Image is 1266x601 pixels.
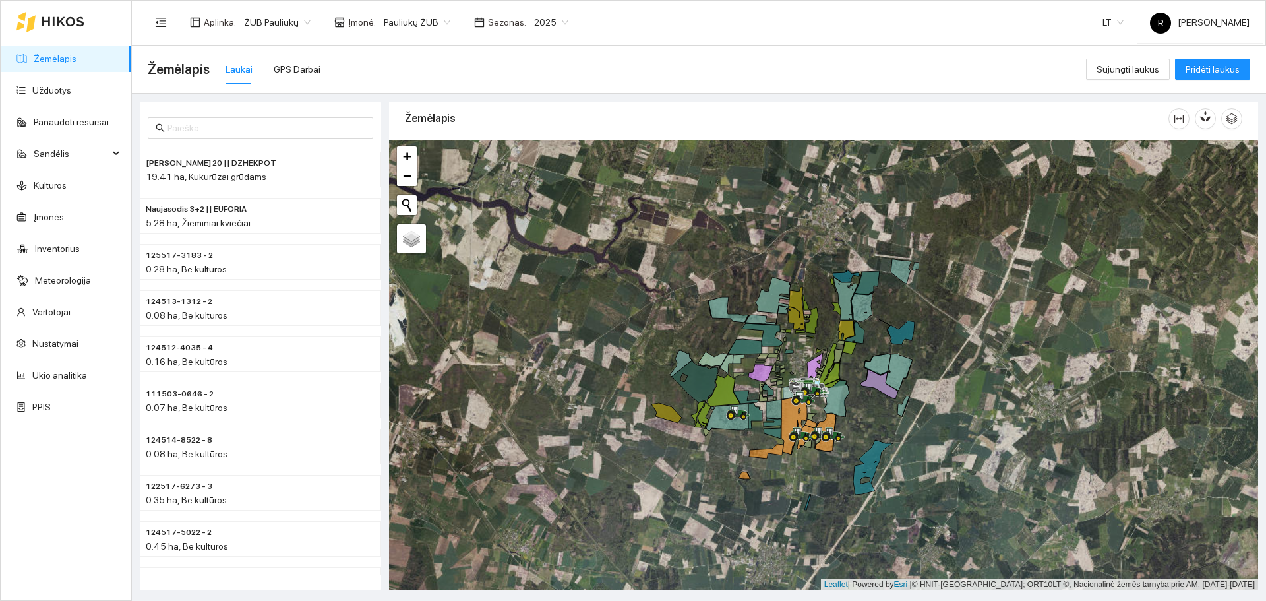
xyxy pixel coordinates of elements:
span: layout [190,17,200,28]
a: PPIS [32,402,51,412]
a: Kultūros [34,180,67,191]
span: ŽŪB Pauliukų [244,13,311,32]
a: Leaflet [824,580,848,589]
span: 111503-0646 - 2 [146,388,214,400]
span: search [156,123,165,133]
span: + [403,148,411,164]
span: calendar [474,17,485,28]
span: menu-fold [155,16,167,28]
span: R [1158,13,1164,34]
a: Esri [894,580,908,589]
span: Pauliukų ŽŪB [384,13,450,32]
button: column-width [1168,108,1190,129]
a: Zoom out [397,166,417,186]
div: Laukai [226,62,253,77]
button: menu-fold [148,9,174,36]
span: 2025 [534,13,568,32]
span: Įmonė : [348,15,376,30]
span: 124513-1312 - 2 [146,296,212,308]
span: Žemėlapis [148,59,210,80]
span: − [403,168,411,184]
span: 0.28 ha, Be kultūros [146,264,227,274]
span: 19.41 ha, Kukurūzai grūdams [146,172,266,182]
a: Įmonės [34,212,64,222]
span: column-width [1169,113,1189,124]
a: Užduotys [32,85,71,96]
span: 5.28 ha, Žieminiai kviečiai [146,218,251,228]
span: Sandėlis [34,141,109,167]
span: shop [334,17,345,28]
a: Vartotojai [32,307,71,317]
a: Ūkio analitika [32,370,87,381]
span: 0.16 ha, Be kultūros [146,356,227,367]
a: Sujungti laukus [1086,64,1170,75]
div: GPS Darbai [274,62,320,77]
span: Pridėti laukus [1186,62,1240,77]
button: Sujungti laukus [1086,59,1170,80]
span: 0.08 ha, Be kultūros [146,449,227,459]
a: Zoom in [397,146,417,166]
a: Panaudoti resursai [34,117,109,127]
span: 124517-5022 - 2 [146,526,212,539]
span: 124514-8522 - 8 [146,434,212,447]
span: 0.45 ha, Be kultūros [146,541,228,552]
span: | [910,580,912,589]
div: | Powered by © HNIT-[GEOGRAPHIC_DATA]; ORT10LT ©, Nacionalinė žemės tarnyba prie AM, [DATE]-[DATE] [821,579,1258,590]
button: Pridėti laukus [1175,59,1250,80]
span: Aplinka : [204,15,236,30]
a: Layers [397,224,426,253]
a: Nustatymai [32,338,78,349]
span: 0.08 ha, Be kultūros [146,310,227,321]
span: Sujungti laukus [1097,62,1159,77]
a: Žemėlapis [34,53,76,64]
span: 122517-6273 - 3 [146,480,212,493]
button: Initiate a new search [397,195,417,215]
span: 0.35 ha, Be kultūros [146,495,227,505]
span: 0.07 ha, Be kultūros [146,402,227,413]
input: Paieška [167,121,365,135]
span: Sezonas : [488,15,526,30]
a: Meteorologija [35,275,91,286]
span: [PERSON_NAME] [1150,17,1250,28]
span: 125517-3183 - 2 [146,249,213,262]
span: LT [1102,13,1124,32]
span: Naujasodis 3+2 || EUFORIA [146,203,247,216]
span: Prie Gudaičio 20 || DZHEKPOT [146,157,276,170]
div: Žemėlapis [405,100,1168,137]
a: Pridėti laukus [1175,64,1250,75]
a: Inventorius [35,243,80,254]
span: 124512-4035 - 4 [146,342,213,354]
span: 123514-9047 - 1 [146,573,214,585]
